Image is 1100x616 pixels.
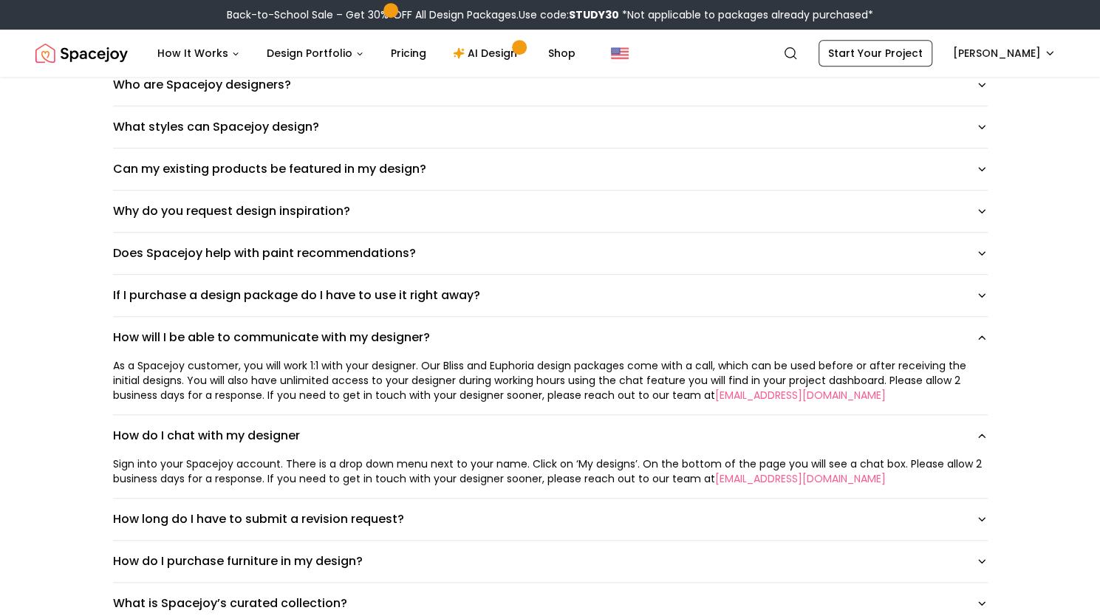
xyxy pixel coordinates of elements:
div: How do I chat with my designer [113,456,988,498]
img: Spacejoy Logo [35,38,128,68]
button: What styles can Spacejoy design? [113,106,988,148]
span: *Not applicable to packages already purchased* [619,7,873,22]
b: STUDY30 [569,7,619,22]
img: United States [611,44,629,62]
button: Who are Spacejoy designers? [113,64,988,106]
a: Spacejoy [35,38,128,68]
a: [EMAIL_ADDRESS][DOMAIN_NAME] [715,471,886,486]
button: How long do I have to submit a revision request? [113,499,988,540]
a: Start Your Project [819,40,932,66]
a: Pricing [379,38,438,68]
button: Does Spacejoy help with paint recommendations? [113,233,988,274]
button: Design Portfolio [255,38,376,68]
div: As a Spacejoy customer, you will work 1:1 with your designer. Our Bliss and Euphoria design packa... [113,358,988,403]
a: [EMAIL_ADDRESS][DOMAIN_NAME] [715,388,886,403]
button: If I purchase a design package do I have to use it right away? [113,275,988,316]
div: Back-to-School Sale – Get 30% OFF All Design Packages. [227,7,873,22]
div: How will I be able to communicate with my designer? [113,358,988,414]
span: Use code: [519,7,619,22]
button: How will I be able to communicate with my designer? [113,317,988,358]
button: How It Works [146,38,252,68]
button: How do I purchase furniture in my design? [113,541,988,582]
nav: Main [146,38,587,68]
a: AI Design [441,38,533,68]
button: How do I chat with my designer [113,415,988,456]
button: Can my existing products be featured in my design? [113,148,988,190]
div: Sign into your Spacejoy account. There is a drop down menu next to your name. Click on ‘My design... [113,456,988,486]
button: Why do you request design inspiration? [113,191,988,232]
a: Shop [536,38,587,68]
nav: Global [35,30,1065,77]
button: [PERSON_NAME] [944,40,1065,66]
